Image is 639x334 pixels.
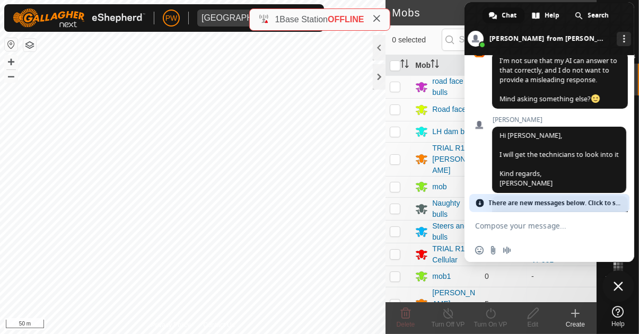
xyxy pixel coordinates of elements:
span: Insert an emoji [475,246,484,254]
div: Chat [483,7,524,23]
span: Heatmap [605,276,631,282]
span: There are new messages below. Click to see. [489,194,624,212]
div: Turn On VP [469,320,512,329]
div: More channels [617,32,631,46]
div: Naughty bulls [432,198,476,220]
img: Gallagher Logo [13,8,145,28]
div: Search [568,7,617,23]
span: Send a file [489,246,497,254]
div: Help [526,7,567,23]
span: Search [588,7,609,23]
span: Base Station [279,15,328,24]
div: TRIAL R1 [PERSON_NAME] [432,143,476,176]
div: Road face [432,104,466,115]
a: Help [597,302,639,331]
span: 1 [275,15,279,24]
button: Reset Map [5,38,17,51]
span: Audio message [503,246,511,254]
div: mob1 [432,271,451,282]
div: Turn Off VP [427,320,469,329]
td: - [527,266,597,287]
span: Help [545,7,560,23]
button: Map Layers [23,39,36,51]
div: [GEOGRAPHIC_DATA] [202,14,290,22]
span: Hi [PERSON_NAME], I will get the technicians to look into it Kind regards, [PERSON_NAME] [500,131,619,188]
span: Chat [502,7,517,23]
div: Steers and bulls [432,221,476,243]
div: mob [432,181,447,192]
p-sorticon: Activate to sort [400,61,409,69]
span: 0 [485,272,489,280]
div: Edit [512,320,554,329]
span: Delete [397,321,415,328]
th: Mob [411,55,480,76]
p-sorticon: Activate to sort [431,61,439,69]
td: - [527,287,597,321]
span: Help [611,321,625,327]
div: [PERSON_NAME] stragglers [432,287,476,321]
textarea: Compose your message... [475,221,600,231]
input: Search (S) [442,29,570,51]
a: [DATE] 085610-VP001 [531,244,584,264]
a: Contact Us [203,320,234,330]
span: 5 [485,300,489,308]
span: I'm not sure that my AI can answer to that correctly, and I do not want to provide a misleading r... [500,56,617,103]
span: 0 selected [392,34,441,46]
span: Kawhia Farm [197,10,294,27]
div: TRIAL R1 Cellular [432,243,476,266]
span: [PERSON_NAME] [492,116,626,124]
div: road face bulls [432,76,476,98]
span: PW [165,13,178,24]
button: – [5,69,17,82]
div: Close chat [602,270,634,302]
a: Privacy Policy [151,320,191,330]
div: LH dam bulls [432,126,476,137]
button: + [5,56,17,68]
span: OFFLINE [328,15,364,24]
h2: Mobs [392,6,574,19]
div: Create [554,320,597,329]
